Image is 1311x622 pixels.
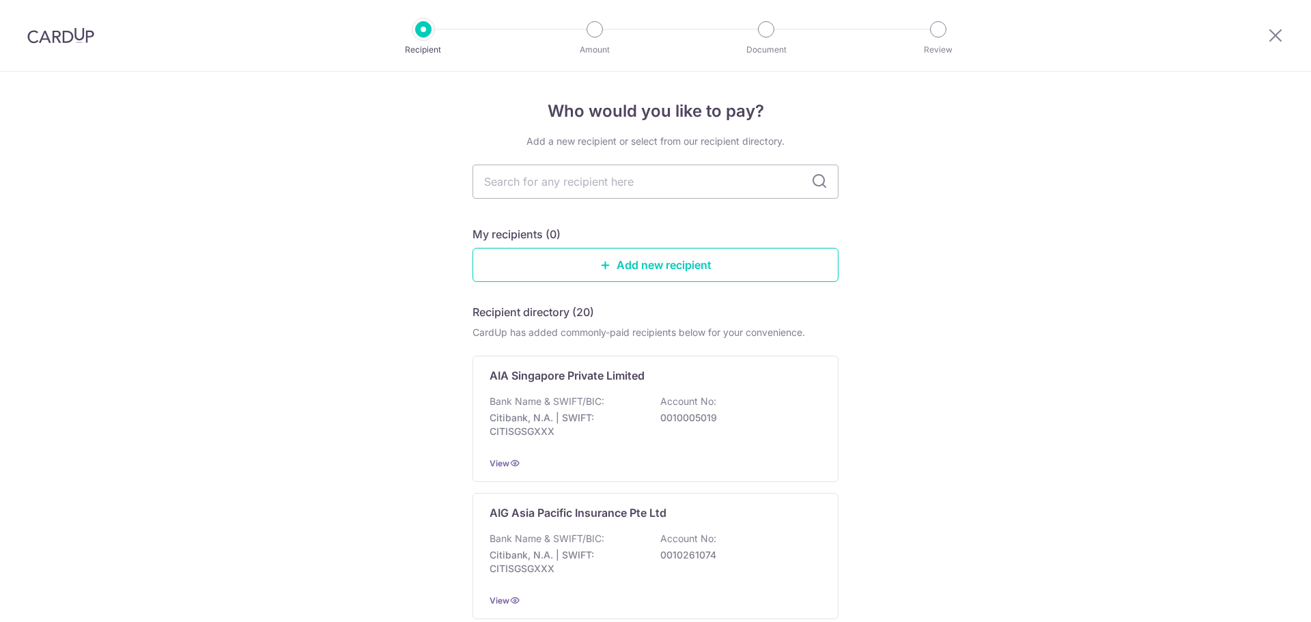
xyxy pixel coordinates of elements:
[490,411,643,438] p: Citibank, N.A. | SWIFT: CITISGSGXXX
[490,595,509,606] a: View
[473,226,561,242] h5: My recipients (0)
[473,326,838,339] div: CardUp has added commonly-paid recipients below for your convenience.
[490,367,645,384] p: AIA Singapore Private Limited
[660,395,716,408] p: Account No:
[660,548,813,562] p: 0010261074
[544,43,645,57] p: Amount
[1224,581,1297,615] iframe: Opens a widget where you can find more information
[27,27,94,44] img: CardUp
[888,43,989,57] p: Review
[490,532,604,546] p: Bank Name & SWIFT/BIC:
[473,135,838,148] div: Add a new recipient or select from our recipient directory.
[473,165,838,199] input: Search for any recipient here
[660,411,813,425] p: 0010005019
[473,248,838,282] a: Add new recipient
[373,43,474,57] p: Recipient
[490,395,604,408] p: Bank Name & SWIFT/BIC:
[660,532,716,546] p: Account No:
[490,505,666,521] p: AIG Asia Pacific Insurance Pte Ltd
[473,304,594,320] h5: Recipient directory (20)
[490,458,509,468] a: View
[716,43,817,57] p: Document
[473,99,838,124] h4: Who would you like to pay?
[490,548,643,576] p: Citibank, N.A. | SWIFT: CITISGSGXXX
